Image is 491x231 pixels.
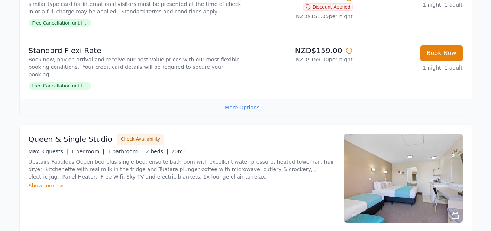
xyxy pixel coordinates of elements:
[107,148,143,154] span: 1 bathroom |
[29,56,243,78] p: Book now, pay on arrival and receive our best value prices with our most flexible booking conditi...
[29,45,243,56] p: Standard Flexi Rate
[303,3,353,11] span: Discount Applied
[20,99,472,116] div: More Options ...
[29,134,113,144] h3: Queen & Single Studio
[249,56,353,63] p: NZD$159.00 per night
[29,148,68,154] span: Max 3 guests |
[359,64,463,71] p: 1 night, 1 adult
[29,158,335,180] p: Upstairs Fabulous Queen bed plus single bed, ensuite bathroom with excellent water pressure, heat...
[29,82,91,90] span: Free Cancellation until ...
[249,13,353,20] p: NZD$151.05 per night
[359,1,463,9] p: 1 night, 1 adult
[117,134,164,145] button: Check Availability
[249,45,353,56] p: NZD$159.00
[71,148,104,154] span: 1 bedroom |
[29,19,91,27] span: Free Cancellation until ...
[420,45,463,61] button: Book Now
[146,148,168,154] span: 2 beds |
[171,148,185,154] span: 20m²
[29,182,335,189] div: Show more >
